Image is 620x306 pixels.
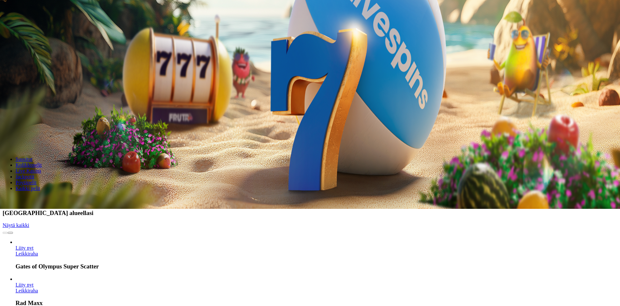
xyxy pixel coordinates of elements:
[3,210,617,217] h3: [GEOGRAPHIC_DATA] alueellasi
[16,282,34,288] span: Liity nyt
[16,174,34,179] a: Jackpotit
[16,168,41,174] a: Live Kasino
[16,288,38,293] a: Rad Maxx
[16,251,38,256] a: Gates of Olympus Super Scatter
[3,145,617,203] header: Lobby
[16,245,34,251] a: Gates of Olympus Super Scatter
[16,156,32,162] a: Suositut
[16,239,617,270] article: Gates of Olympus Super Scatter
[16,162,42,168] a: Kolikkopelit
[16,263,617,270] h3: Gates of Olympus Super Scatter
[3,222,29,228] a: Näytä kaikki
[3,232,8,234] button: prev slide
[8,232,13,234] button: next slide
[3,145,617,191] nav: Lobby
[16,245,34,251] span: Liity nyt
[16,180,37,185] a: Pöytäpelit
[16,186,40,191] a: Kaikki pelit
[16,282,34,288] a: Rad Maxx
